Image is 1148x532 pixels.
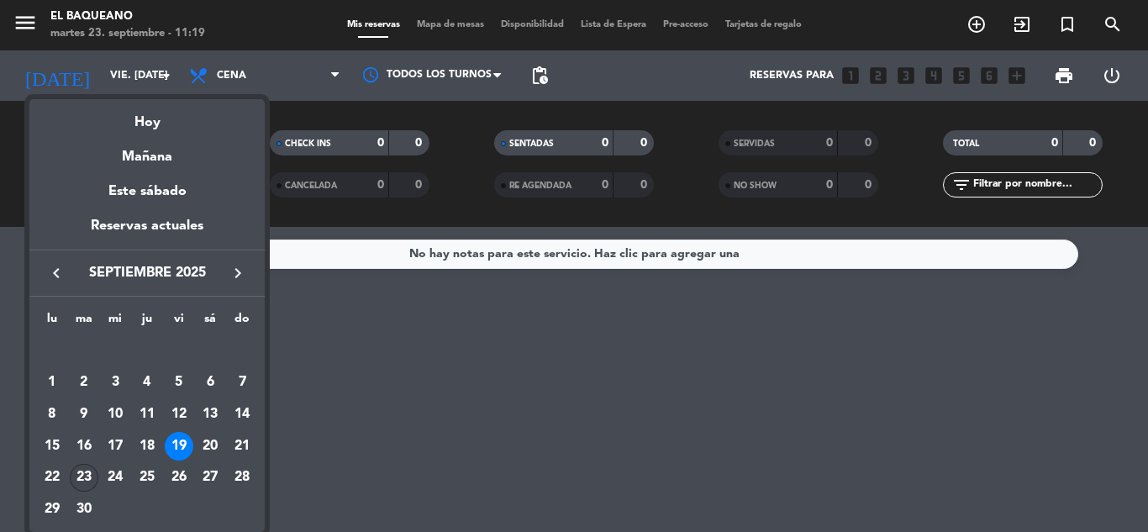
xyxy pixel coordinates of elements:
[163,309,195,335] th: viernes
[196,432,224,461] div: 20
[165,432,193,461] div: 19
[70,368,98,397] div: 2
[195,462,227,494] td: 27 de septiembre de 2025
[38,368,66,397] div: 1
[68,462,100,494] td: 23 de septiembre de 2025
[223,262,253,284] button: keyboard_arrow_right
[195,309,227,335] th: sábado
[226,309,258,335] th: domingo
[163,430,195,462] td: 19 de septiembre de 2025
[195,367,227,399] td: 6 de septiembre de 2025
[165,368,193,397] div: 5
[29,215,265,250] div: Reservas actuales
[29,168,265,215] div: Este sábado
[228,400,256,429] div: 14
[228,464,256,492] div: 28
[133,432,161,461] div: 18
[226,367,258,399] td: 7 de septiembre de 2025
[133,400,161,429] div: 11
[131,398,163,430] td: 11 de septiembre de 2025
[38,432,66,461] div: 15
[38,495,66,524] div: 29
[163,367,195,399] td: 5 de septiembre de 2025
[101,368,129,397] div: 3
[36,335,258,367] td: SEP.
[101,432,129,461] div: 17
[41,262,71,284] button: keyboard_arrow_left
[99,430,131,462] td: 17 de septiembre de 2025
[70,495,98,524] div: 30
[71,262,223,284] span: septiembre 2025
[70,432,98,461] div: 16
[133,464,161,492] div: 25
[29,99,265,134] div: Hoy
[38,464,66,492] div: 22
[163,462,195,494] td: 26 de septiembre de 2025
[196,464,224,492] div: 27
[29,134,265,168] div: Mañana
[226,398,258,430] td: 14 de septiembre de 2025
[68,430,100,462] td: 16 de septiembre de 2025
[36,367,68,399] td: 1 de septiembre de 2025
[133,368,161,397] div: 4
[131,309,163,335] th: jueves
[68,398,100,430] td: 9 de septiembre de 2025
[68,309,100,335] th: martes
[99,462,131,494] td: 24 de septiembre de 2025
[196,400,224,429] div: 13
[101,464,129,492] div: 24
[131,430,163,462] td: 18 de septiembre de 2025
[165,464,193,492] div: 26
[70,400,98,429] div: 9
[36,309,68,335] th: lunes
[228,368,256,397] div: 7
[131,367,163,399] td: 4 de septiembre de 2025
[99,398,131,430] td: 10 de septiembre de 2025
[226,462,258,494] td: 28 de septiembre de 2025
[195,430,227,462] td: 20 de septiembre de 2025
[165,400,193,429] div: 12
[228,432,256,461] div: 21
[99,309,131,335] th: miércoles
[36,462,68,494] td: 22 de septiembre de 2025
[163,398,195,430] td: 12 de septiembre de 2025
[68,493,100,525] td: 30 de septiembre de 2025
[36,493,68,525] td: 29 de septiembre de 2025
[36,430,68,462] td: 15 de septiembre de 2025
[228,263,248,283] i: keyboard_arrow_right
[46,263,66,283] i: keyboard_arrow_left
[226,430,258,462] td: 21 de septiembre de 2025
[38,400,66,429] div: 8
[101,400,129,429] div: 10
[68,367,100,399] td: 2 de septiembre de 2025
[36,398,68,430] td: 8 de septiembre de 2025
[196,368,224,397] div: 6
[70,464,98,492] div: 23
[195,398,227,430] td: 13 de septiembre de 2025
[99,367,131,399] td: 3 de septiembre de 2025
[131,462,163,494] td: 25 de septiembre de 2025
